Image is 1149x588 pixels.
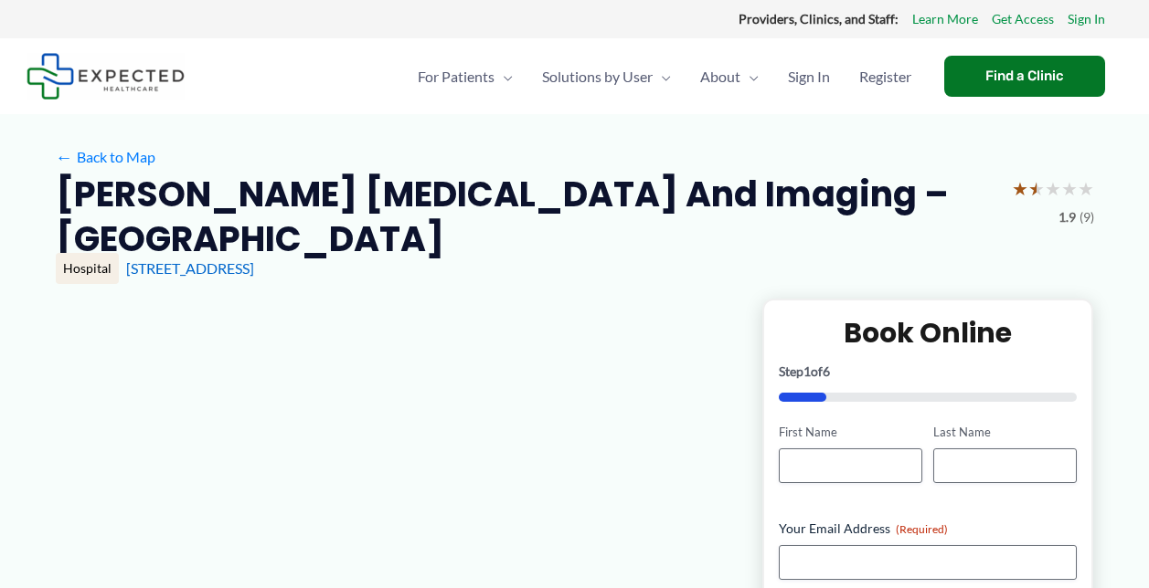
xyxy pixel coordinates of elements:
[1059,205,1076,229] span: 1.9
[542,45,653,109] span: Solutions by User
[1028,172,1045,205] span: ★
[933,424,1077,441] label: Last Name
[739,11,899,26] strong: Providers, Clinics, and Staff:
[527,45,686,109] a: Solutions by UserMenu Toggle
[1045,172,1061,205] span: ★
[653,45,671,109] span: Menu Toggle
[27,53,185,100] img: Expected Healthcare Logo - side, dark font, small
[773,45,845,109] a: Sign In
[779,424,922,441] label: First Name
[859,45,911,109] span: Register
[126,259,254,277] a: [STREET_ADDRESS]
[779,520,1078,538] label: Your Email Address
[700,45,740,109] span: About
[944,56,1105,97] a: Find a Clinic
[1012,172,1028,205] span: ★
[1078,172,1094,205] span: ★
[56,148,73,165] span: ←
[740,45,759,109] span: Menu Toggle
[823,363,830,379] span: 6
[779,315,1078,351] h2: Book Online
[1061,172,1078,205] span: ★
[56,253,119,284] div: Hospital
[1080,205,1094,229] span: (9)
[686,45,773,109] a: AboutMenu Toggle
[912,7,978,31] a: Learn More
[803,363,811,379] span: 1
[418,45,495,109] span: For Patients
[992,7,1054,31] a: Get Access
[896,522,948,536] span: (Required)
[56,143,155,171] a: ←Back to Map
[495,45,513,109] span: Menu Toggle
[779,365,1078,378] p: Step of
[788,45,830,109] span: Sign In
[56,172,997,262] h2: [PERSON_NAME] [MEDICAL_DATA] and Imaging – [GEOGRAPHIC_DATA]
[845,45,926,109] a: Register
[1068,7,1105,31] a: Sign In
[403,45,926,109] nav: Primary Site Navigation
[403,45,527,109] a: For PatientsMenu Toggle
